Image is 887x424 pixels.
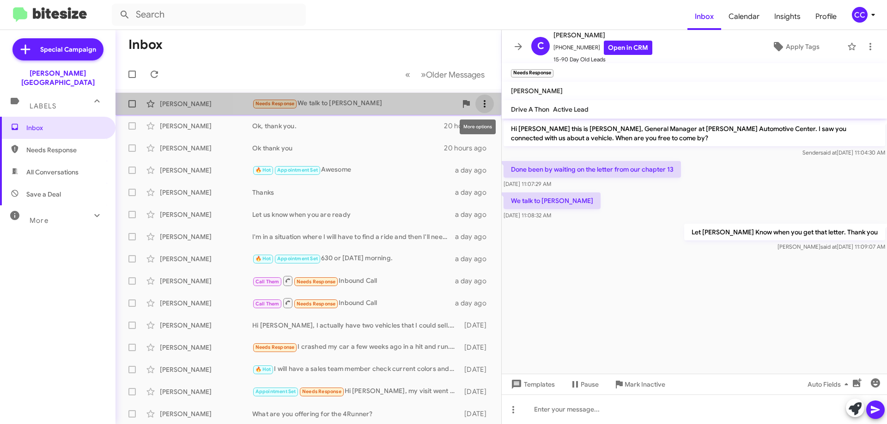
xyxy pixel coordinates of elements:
[160,232,252,241] div: [PERSON_NAME]
[504,120,885,146] p: Hi [PERSON_NAME] this is [PERSON_NAME], General Manager at [PERSON_NAME] Automotive Center. I saw...
[460,343,494,352] div: [DATE]
[277,167,318,173] span: Appointment Set
[255,366,271,372] span: 🔥 Hot
[553,55,652,64] span: 15-90 Day Old Leads
[511,69,553,78] small: Needs Response
[26,167,79,177] span: All Conversations
[455,232,494,241] div: a day ago
[444,121,494,131] div: 20 hours ago
[800,376,859,393] button: Auto Fields
[160,121,252,131] div: [PERSON_NAME]
[684,224,885,240] p: Let [PERSON_NAME] Know when you get that letter. Thank you
[160,166,252,175] div: [PERSON_NAME]
[625,376,665,393] span: Mark Inactive
[537,39,544,54] span: C
[504,212,551,219] span: [DATE] 11:08:32 AM
[255,167,271,173] span: 🔥 Hot
[160,387,252,396] div: [PERSON_NAME]
[12,38,103,60] a: Special Campaign
[820,243,837,250] span: said at
[252,210,455,219] div: Let us know when you are ready
[252,275,455,287] div: Inbound Call
[255,279,279,285] span: Call Them
[252,165,455,175] div: Awesome
[687,3,721,30] a: Inbox
[252,321,460,330] div: Hi [PERSON_NAME], I actually have two vehicles that I could sell. I have a 2017 Tahoe and the 201...
[252,386,460,397] div: Hi [PERSON_NAME], my visit went well, I'm just waiting on a call back for a truck I was intereste...
[604,41,652,55] a: Open in CRM
[455,188,494,197] div: a day ago
[460,387,494,396] div: [DATE]
[252,342,460,352] div: I crashed my car a few weeks ago in a hit and run.. I'd love to look at some though.. what are yo...
[255,256,271,262] span: 🔥 Hot
[460,119,496,134] div: More options
[504,161,681,178] p: Done been by waiting on the letter from our chapter 13
[504,180,551,187] span: [DATE] 11:07:29 AM
[808,3,844,30] a: Profile
[128,37,163,52] h1: Inbox
[277,256,318,262] span: Appointment Set
[252,121,444,131] div: Ok, thank you.
[30,102,56,110] span: Labels
[767,3,808,30] a: Insights
[252,297,455,309] div: Inbound Call
[160,365,252,374] div: [PERSON_NAME]
[255,101,295,107] span: Needs Response
[553,41,652,55] span: [PHONE_NUMBER]
[160,321,252,330] div: [PERSON_NAME]
[460,409,494,418] div: [DATE]
[30,216,49,225] span: More
[455,254,494,263] div: a day ago
[721,3,767,30] a: Calendar
[415,65,490,84] button: Next
[802,149,885,156] span: Sender [DATE] 11:04:30 AM
[460,365,494,374] div: [DATE]
[160,143,252,153] div: [PERSON_NAME]
[786,38,820,55] span: Apply Tags
[405,69,410,80] span: «
[748,38,843,55] button: Apply Tags
[255,344,295,350] span: Needs Response
[511,87,563,95] span: [PERSON_NAME]
[252,364,460,375] div: I will have a sales team member check current colors and equipment on our inventory.
[160,99,252,108] div: [PERSON_NAME]
[400,65,490,84] nav: Page navigation example
[460,321,494,330] div: [DATE]
[255,388,296,394] span: Appointment Set
[252,409,460,418] div: What are you offering for the 4Runner?
[509,376,555,393] span: Templates
[26,123,105,132] span: Inbox
[421,69,426,80] span: »
[562,376,606,393] button: Pause
[252,188,455,197] div: Thanks
[160,188,252,197] div: [PERSON_NAME]
[160,210,252,219] div: [PERSON_NAME]
[820,149,837,156] span: said at
[160,254,252,263] div: [PERSON_NAME]
[455,276,494,286] div: a day ago
[160,343,252,352] div: [PERSON_NAME]
[426,70,485,80] span: Older Messages
[112,4,306,26] input: Search
[778,243,885,250] span: [PERSON_NAME] [DATE] 11:09:07 AM
[808,376,852,393] span: Auto Fields
[844,7,877,23] button: CC
[252,253,455,264] div: 630 or [DATE] morning.
[297,279,336,285] span: Needs Response
[252,98,457,109] div: We talk to [PERSON_NAME]
[455,299,494,308] div: a day ago
[606,376,673,393] button: Mark Inactive
[504,192,601,209] p: We talk to [PERSON_NAME]
[40,45,96,54] span: Special Campaign
[26,145,105,155] span: Needs Response
[160,299,252,308] div: [PERSON_NAME]
[852,7,868,23] div: CC
[581,376,599,393] span: Pause
[302,388,341,394] span: Needs Response
[160,409,252,418] div: [PERSON_NAME]
[26,190,61,199] span: Save a Deal
[255,301,279,307] span: Call Them
[400,65,416,84] button: Previous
